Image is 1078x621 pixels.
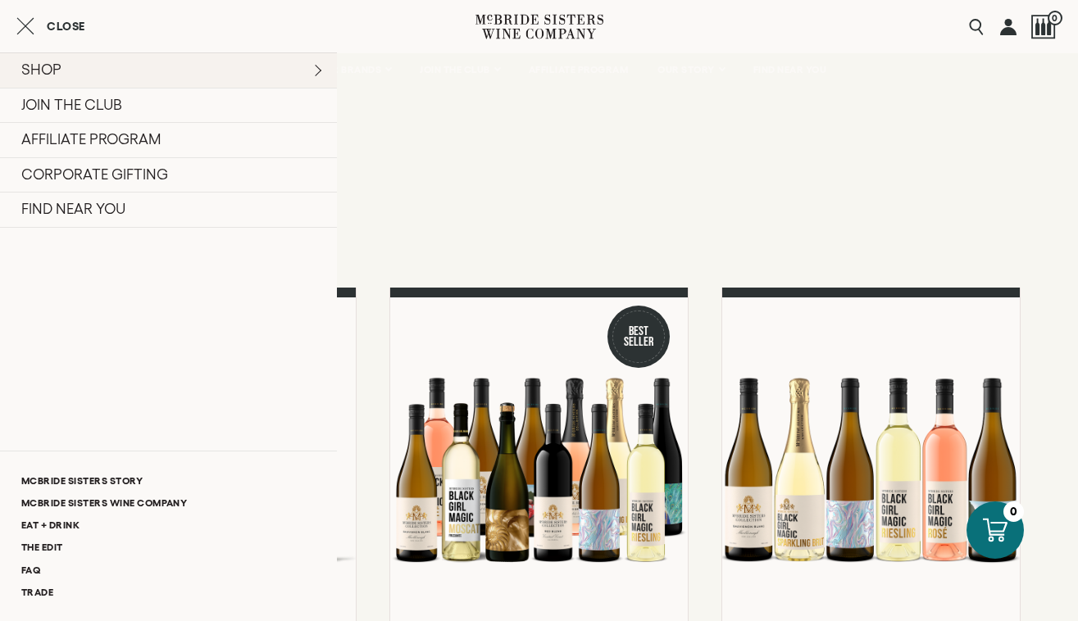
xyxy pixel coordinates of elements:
[1048,11,1062,25] span: 0
[16,16,85,36] button: Close cart
[518,53,639,86] a: AFFILIATE PROGRAM
[47,20,85,32] span: Close
[753,64,827,75] span: FIND NEAR YOU
[317,64,381,75] span: OUR BRANDS
[409,53,510,86] a: JOIN THE CLUB
[743,53,838,86] a: FIND NEAR YOU
[420,64,490,75] span: JOIN THE CLUB
[657,64,715,75] span: OUR STORY
[529,64,629,75] span: AFFILIATE PROGRAM
[1003,501,1024,522] div: 0
[647,53,735,86] a: OUR STORY
[307,53,401,86] a: OUR BRANDS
